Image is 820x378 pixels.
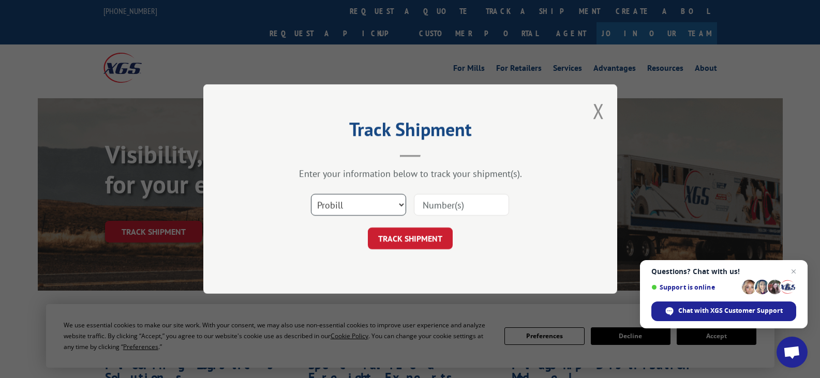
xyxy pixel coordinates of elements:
button: Close modal [593,97,604,125]
button: TRACK SHIPMENT [368,228,453,249]
span: Close chat [787,265,800,278]
input: Number(s) [414,194,509,216]
span: Chat with XGS Customer Support [678,306,783,315]
h2: Track Shipment [255,122,565,142]
span: Questions? Chat with us! [651,267,796,276]
div: Open chat [777,337,808,368]
span: Support is online [651,283,738,291]
div: Enter your information below to track your shipment(s). [255,168,565,179]
div: Chat with XGS Customer Support [651,301,796,321]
